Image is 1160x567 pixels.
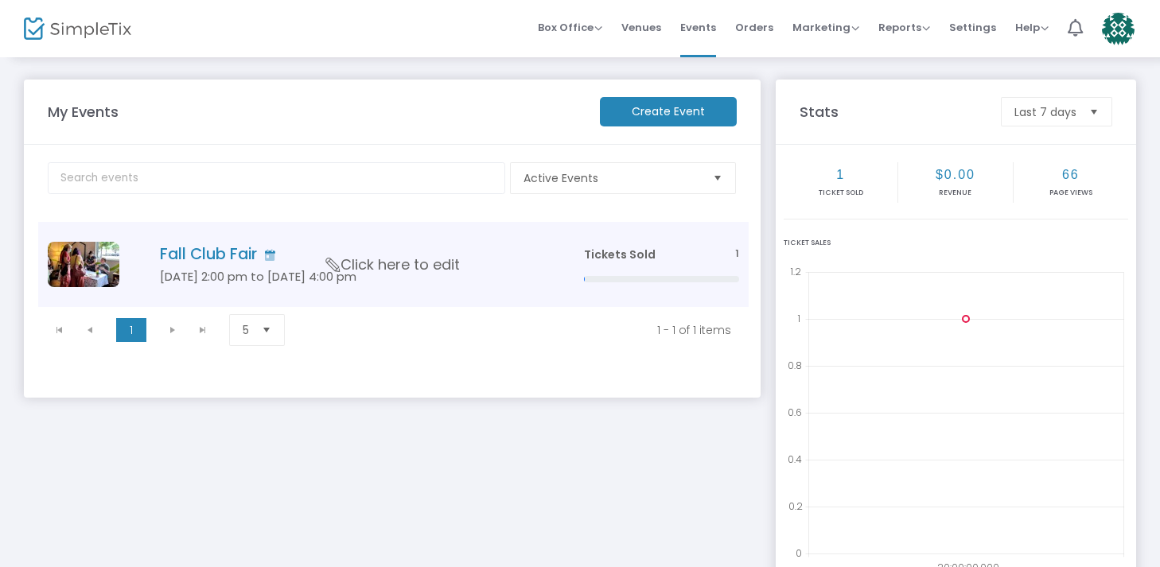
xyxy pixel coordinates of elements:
[48,162,505,194] input: Search events
[600,97,737,126] m-button: Create Event
[1014,104,1076,120] span: Last 7 days
[735,247,739,262] span: 1
[792,20,859,35] span: Marketing
[878,20,930,35] span: Reports
[792,101,993,122] m-panel-title: Stats
[707,163,729,193] button: Select
[313,322,731,338] kendo-pager-info: 1 - 1 of 1 items
[900,167,1010,182] h2: $0.00
[116,318,146,342] span: Page 1
[900,188,1010,199] p: Revenue
[1015,20,1049,35] span: Help
[255,315,278,345] button: Select
[48,242,119,287] img: 537613808877960ae0392o1.jpeg
[40,101,592,122] m-panel-title: My Events
[784,238,1128,249] div: Ticket Sales
[796,546,802,560] text: 0
[785,167,896,182] h2: 1
[160,270,536,284] h5: [DATE] 2:00 pm to [DATE] 4:00 pm
[621,7,661,48] span: Venues
[160,245,536,263] h4: Fall Club Fair
[326,254,460,275] span: Click here to edit
[1015,167,1127,182] h2: 66
[790,265,801,278] text: 1.2
[538,20,602,35] span: Box Office
[788,452,802,466] text: 0.4
[680,7,716,48] span: Events
[1083,98,1105,126] button: Select
[243,322,249,338] span: 5
[788,406,802,419] text: 0.6
[735,7,773,48] span: Orders
[785,188,896,199] p: Ticket sold
[949,7,996,48] span: Settings
[1015,188,1127,199] p: Page Views
[788,499,803,513] text: 0.2
[797,312,800,325] text: 1
[38,222,749,307] div: Data table
[788,359,802,372] text: 0.8
[584,247,656,262] span: Tickets Sold
[524,170,700,186] span: Active Events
